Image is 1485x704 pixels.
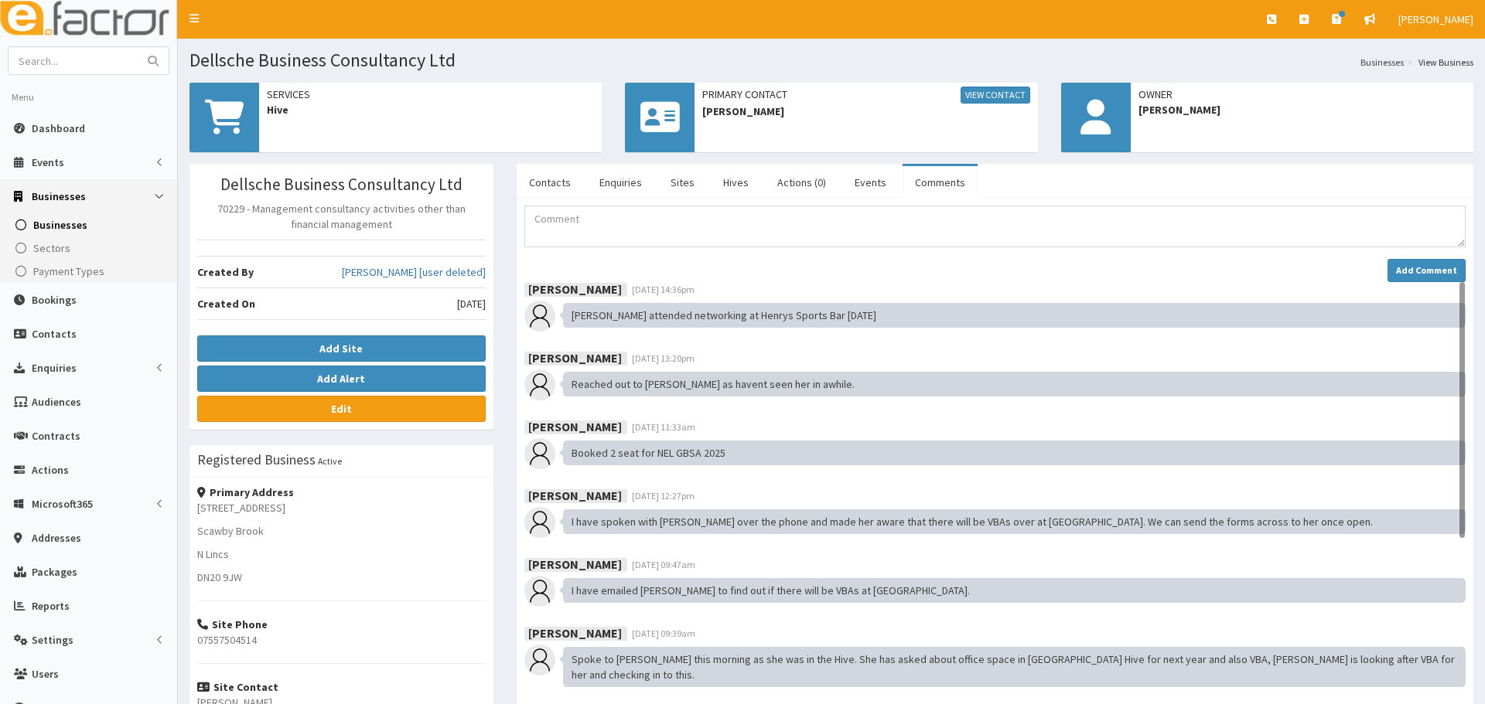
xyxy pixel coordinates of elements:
[4,213,177,236] a: Businesses
[197,632,486,648] p: 07557504514
[632,284,695,295] span: [DATE] 14:36pm
[1396,264,1457,276] strong: Add Comment
[517,166,583,199] a: Contacts
[4,236,177,260] a: Sectors
[197,546,486,562] p: N Lincs
[457,296,486,311] span: [DATE]
[197,396,486,422] a: Edit
[528,349,622,365] b: [PERSON_NAME]
[267,87,594,102] span: Services
[1404,56,1473,69] li: View Business
[632,627,695,639] span: [DATE] 09:39am
[331,402,352,416] b: Edit
[189,50,1473,70] h1: Dellsche Business Consultancy Ltd
[563,647,1466,687] div: Spoke to [PERSON_NAME] this morning as she was in the Hive. She has asked about office space in [...
[267,102,594,117] span: Hive
[33,264,104,278] span: Payment Types
[197,175,486,193] h3: Dellsche Business Consultancy Ltd
[32,121,85,135] span: Dashboard
[197,617,268,631] strong: Site Phone
[33,241,70,255] span: Sectors
[4,260,177,283] a: Payment Types
[197,201,486,232] p: 70229 - Management consultancy activities other than financial management
[1360,56,1404,69] a: Businesses
[317,372,365,386] b: Add Alert
[632,490,695,502] span: [DATE] 12:27pm
[32,429,80,443] span: Contracts
[632,559,695,570] span: [DATE] 09:47am
[197,265,254,279] b: Created By
[528,418,622,434] b: [PERSON_NAME]
[903,166,978,199] a: Comments
[318,455,342,467] small: Active
[563,509,1466,534] div: I have spoken with [PERSON_NAME] over the phone and made her aware that there will be VBAs over a...
[528,624,622,640] b: [PERSON_NAME]
[711,166,761,199] a: Hives
[319,342,363,355] b: Add Site
[197,297,255,311] b: Created On
[32,633,73,647] span: Settings
[702,104,1029,119] span: [PERSON_NAME]
[528,556,622,571] b: [PERSON_NAME]
[563,440,1466,465] div: Booked 2 seat for NEL GBSA 2025
[1388,259,1466,282] button: Add Comment
[197,500,486,515] p: [STREET_ADDRESS]
[632,352,695,364] span: [DATE] 13:20pm
[197,366,486,392] button: Add Alert
[32,395,81,409] span: Audiences
[632,421,695,433] span: [DATE] 11:33am
[197,485,294,499] strong: Primary Address
[33,218,87,232] span: Businesses
[32,565,77,579] span: Packages
[658,166,707,199] a: Sites
[9,47,138,74] input: Search...
[32,327,77,341] span: Contacts
[528,487,622,502] b: [PERSON_NAME]
[1138,102,1466,117] span: [PERSON_NAME]
[32,599,70,613] span: Reports
[32,497,93,511] span: Microsoft365
[197,680,278,694] strong: Site Contact
[32,361,77,375] span: Enquiries
[961,87,1030,104] a: View Contact
[32,189,86,203] span: Businesses
[32,293,77,307] span: Bookings
[702,87,1029,104] span: Primary Contact
[524,206,1466,247] textarea: Comment
[342,264,486,280] a: [PERSON_NAME] [user deleted]
[1398,12,1473,26] span: [PERSON_NAME]
[563,372,1466,396] div: Reached out to [PERSON_NAME] as havent seen her in awhile.
[1138,87,1466,102] span: Owner
[197,523,486,539] p: Scawby Brook
[563,303,1466,328] div: [PERSON_NAME] attended networking at Henrys Sports Bar [DATE]
[528,281,622,296] b: [PERSON_NAME]
[32,463,69,477] span: Actions
[32,667,59,681] span: Users
[32,531,81,545] span: Addresses
[563,578,1466,603] div: I have emailed [PERSON_NAME] to find out if there will be VBAs at [GEOGRAPHIC_DATA].
[842,166,899,199] a: Events
[32,155,64,169] span: Events
[765,166,838,199] a: Actions (0)
[587,166,654,199] a: Enquiries
[197,453,316,467] h3: Registered Business
[197,570,486,585] p: DN20 9JW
